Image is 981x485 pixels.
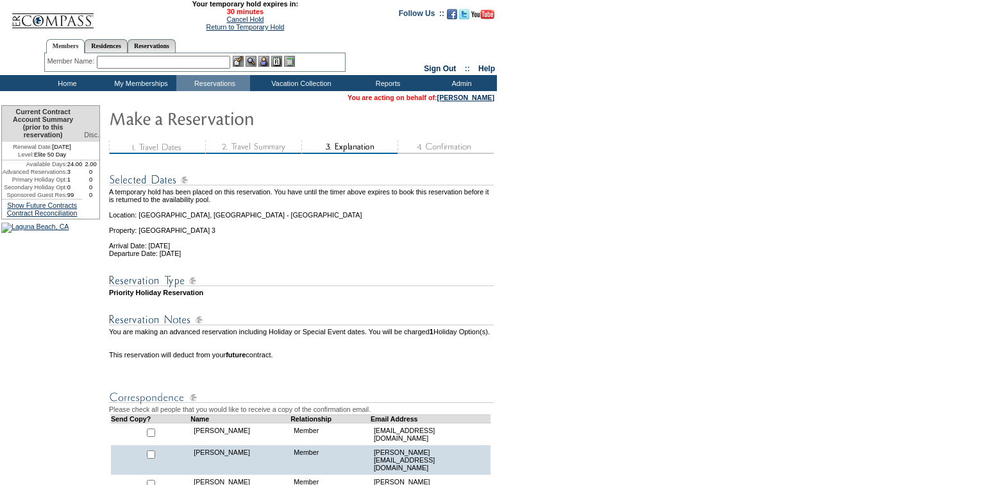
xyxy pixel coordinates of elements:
[424,64,456,73] a: Sign Out
[349,75,423,91] td: Reports
[226,15,264,23] a: Cancel Hold
[7,201,77,209] a: Show Future Contracts
[2,160,67,168] td: Available Days:
[290,414,371,423] td: Relationship
[67,160,83,168] td: 24.00
[290,445,371,475] td: Member
[471,13,494,21] a: Subscribe to our YouTube Channel
[371,423,491,445] td: [EMAIL_ADDRESS][DOMAIN_NAME]
[82,160,99,168] td: 2.00
[103,75,176,91] td: My Memberships
[111,414,191,423] td: Send Copy?
[109,273,494,289] img: Reservation Type
[109,289,496,296] td: Priority Holiday Reservation
[82,191,99,199] td: 0
[109,234,496,250] td: Arrival Date: [DATE]
[46,39,85,53] a: Members
[109,312,494,328] img: Reservation Notes
[109,140,205,154] img: step1_state3.gif
[82,168,99,176] td: 0
[109,250,496,257] td: Departure Date: [DATE]
[2,176,67,183] td: Primary Holiday Opt:
[109,105,365,131] img: Make Reservation
[85,39,128,53] a: Residences
[101,8,389,15] span: 30 minutes
[271,56,282,67] img: Reservations
[176,75,250,91] td: Reservations
[258,56,269,67] img: Impersonate
[465,64,470,73] span: ::
[67,168,83,176] td: 3
[109,219,496,234] td: Property: [GEOGRAPHIC_DATA] 3
[284,56,295,67] img: b_calculator.gif
[109,188,496,203] td: A temporary hold has been placed on this reservation. You have until the timer above expires to b...
[13,143,52,151] span: Renewal Date:
[459,13,469,21] a: Follow us on Twitter
[459,9,469,19] img: Follow us on Twitter
[2,106,82,142] td: Current Contract Account Summary (prior to this reservation)
[18,151,34,158] span: Level:
[109,328,496,343] td: You are making an advanced reservation including Holiday or Special Event dates. You will be char...
[11,3,94,29] img: Compass Home
[371,414,491,423] td: Email Address
[226,351,246,359] b: future
[447,9,457,19] img: Become our fan on Facebook
[206,23,285,31] a: Return to Temporary Hold
[290,423,371,445] td: Member
[47,56,97,67] div: Member Name:
[82,183,99,191] td: 0
[190,423,290,445] td: [PERSON_NAME]
[478,64,495,73] a: Help
[2,191,67,199] td: Sponsored Guest Res:
[190,414,290,423] td: Name
[109,405,371,413] span: Please check all people that you would like to receive a copy of the confirmation email.
[109,172,494,188] img: Reservation Dates
[250,75,349,91] td: Vacation Collection
[67,176,83,183] td: 1
[7,209,78,217] a: Contract Reconciliation
[437,94,494,101] a: [PERSON_NAME]
[447,13,457,21] a: Become our fan on Facebook
[84,131,99,139] span: Disc.
[29,75,103,91] td: Home
[67,183,83,191] td: 0
[109,351,496,359] td: This reservation will deduct from your contract.
[2,142,82,151] td: [DATE]
[423,75,497,91] td: Admin
[1,223,69,233] img: Laguna Beach, CA
[82,176,99,183] td: 0
[128,39,176,53] a: Reservations
[190,445,290,475] td: [PERSON_NAME]
[399,8,444,23] td: Follow Us ::
[205,140,301,154] img: step2_state3.gif
[233,56,244,67] img: b_edit.gif
[471,10,494,19] img: Subscribe to our YouTube Channel
[2,151,82,160] td: Elite 50 Day
[430,328,433,336] b: 1
[246,56,256,67] img: View
[301,140,398,154] img: step3_state2.gif
[398,140,494,154] img: step4_state1.gif
[2,183,67,191] td: Secondary Holiday Opt:
[348,94,494,101] span: You are acting on behalf of:
[67,191,83,199] td: 99
[109,203,496,219] td: Location: [GEOGRAPHIC_DATA], [GEOGRAPHIC_DATA] - [GEOGRAPHIC_DATA]
[2,168,67,176] td: Advanced Reservations:
[371,445,491,475] td: [PERSON_NAME][EMAIL_ADDRESS][DOMAIN_NAME]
